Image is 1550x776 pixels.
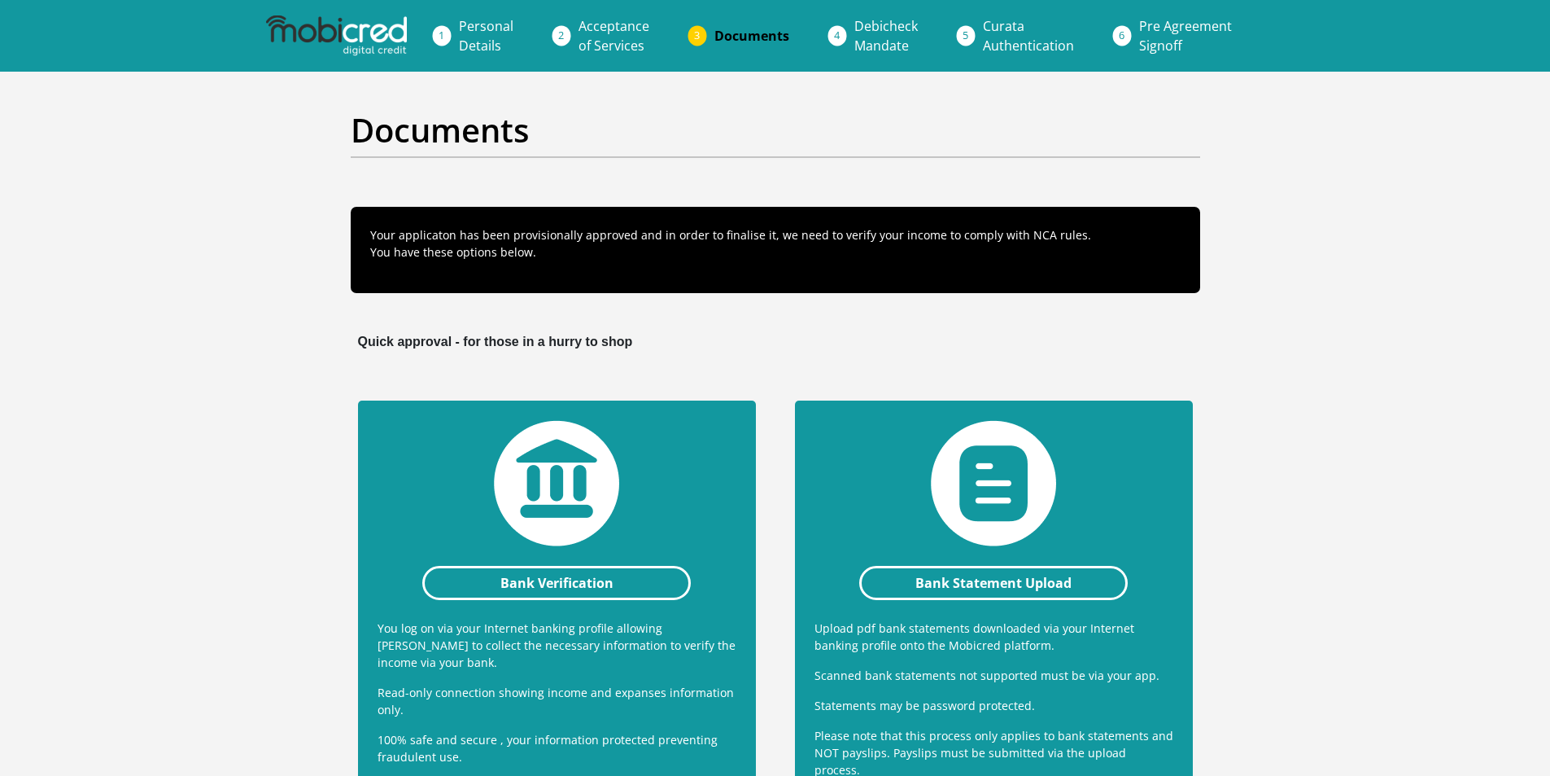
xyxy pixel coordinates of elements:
b: Quick approval - for those in a hurry to shop [358,335,633,349]
p: 100% safe and secure , your information protected preventing fraudulent use. [378,731,736,765]
span: Debicheck Mandate [854,17,918,55]
a: Pre AgreementSignoff [1126,10,1245,62]
h2: Documents [351,111,1200,150]
span: Pre Agreement Signoff [1139,17,1232,55]
span: Curata Authentication [983,17,1074,55]
p: Your applicaton has been provisionally approved and in order to finalise it, we need to verify yo... [370,226,1181,261]
a: CurataAuthentication [970,10,1087,62]
img: statement-upload.png [931,420,1056,546]
a: DebicheckMandate [841,10,931,62]
span: Acceptance of Services [579,17,649,55]
p: Statements may be password protected. [814,697,1173,714]
a: PersonalDetails [446,10,526,62]
p: Scanned bank statements not supported must be via your app. [814,667,1173,684]
a: Bank Verification [422,566,692,600]
a: Acceptanceof Services [565,10,662,62]
img: bank-verification.png [494,420,619,546]
a: Bank Statement Upload [859,566,1129,600]
p: You log on via your Internet banking profile allowing [PERSON_NAME] to collect the necessary info... [378,620,736,671]
p: Read-only connection showing income and expanses information only. [378,684,736,718]
span: Personal Details [459,17,513,55]
p: Upload pdf bank statements downloaded via your Internet banking profile onto the Mobicred platform. [814,620,1173,654]
span: Documents [714,27,789,45]
img: mobicred logo [266,15,406,56]
a: Documents [701,20,802,52]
